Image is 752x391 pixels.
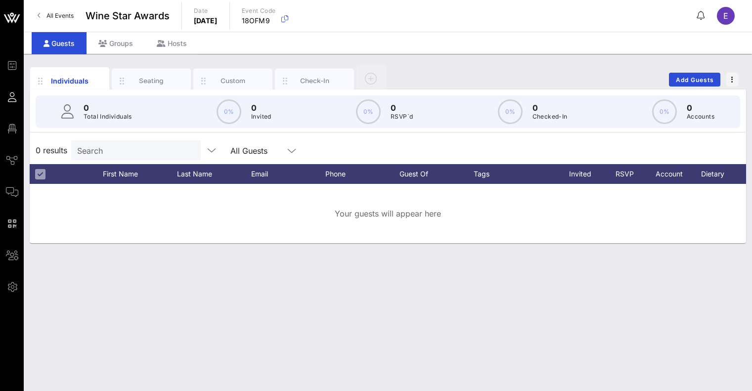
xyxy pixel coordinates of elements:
div: Check-In [293,76,337,86]
p: Checked-In [532,112,568,122]
div: All Guests [224,140,304,160]
p: 0 [687,102,714,114]
p: 0 [251,102,271,114]
div: Account [647,164,701,184]
div: Your guests will appear here [30,184,746,243]
div: Hosts [145,32,199,54]
p: [DATE] [194,16,218,26]
span: 0 results [36,144,67,156]
p: 0 [532,102,568,114]
p: Total Individuals [84,112,132,122]
p: 0 [84,102,132,114]
span: E [723,11,728,21]
p: 0 [391,102,413,114]
div: Groups [87,32,145,54]
p: Invited [251,112,271,122]
span: Add Guests [675,76,714,84]
a: All Events [32,8,80,24]
div: Individuals [48,76,92,86]
button: Add Guests [669,73,720,87]
p: Accounts [687,112,714,122]
div: Tags [474,164,558,184]
div: Last Name [177,164,251,184]
p: 18OFM9 [242,16,276,26]
div: RSVP [612,164,647,184]
div: Guest Of [399,164,474,184]
div: All Guests [230,146,267,155]
div: E [717,7,735,25]
div: Phone [325,164,399,184]
p: Date [194,6,218,16]
p: RSVP`d [391,112,413,122]
div: Custom [211,76,255,86]
div: Email [251,164,325,184]
div: Seating [130,76,174,86]
div: Invited [558,164,612,184]
p: Event Code [242,6,276,16]
div: First Name [103,164,177,184]
span: Wine Star Awards [86,8,170,23]
span: All Events [46,12,74,19]
div: Guests [32,32,87,54]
